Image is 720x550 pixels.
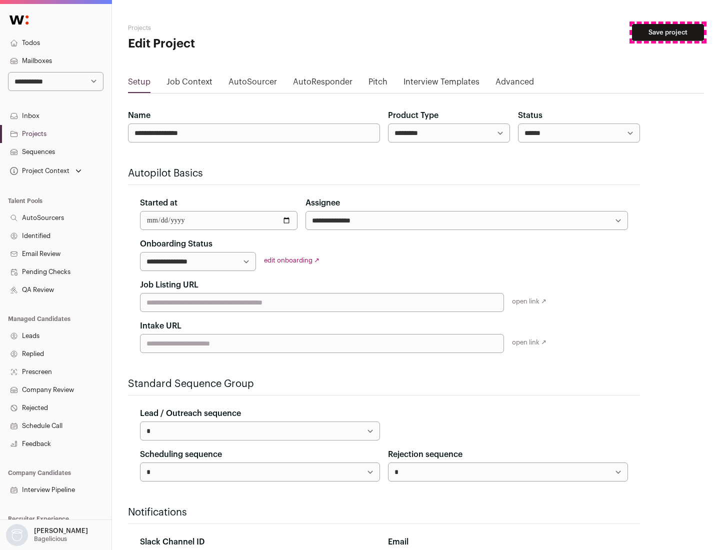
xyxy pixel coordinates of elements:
[8,167,69,175] div: Project Context
[388,536,628,548] div: Email
[8,164,83,178] button: Open dropdown
[140,279,198,291] label: Job Listing URL
[34,527,88,535] p: [PERSON_NAME]
[388,109,438,121] label: Product Type
[368,76,387,92] a: Pitch
[4,524,90,546] button: Open dropdown
[140,536,204,548] label: Slack Channel ID
[140,238,212,250] label: Onboarding Status
[6,524,28,546] img: nopic.png
[128,76,150,92] a: Setup
[518,109,542,121] label: Status
[293,76,352,92] a: AutoResponder
[632,24,704,41] button: Save project
[128,166,640,180] h2: Autopilot Basics
[140,407,241,419] label: Lead / Outreach sequence
[264,257,319,263] a: edit onboarding ↗
[388,448,462,460] label: Rejection sequence
[140,197,177,209] label: Started at
[166,76,212,92] a: Job Context
[228,76,277,92] a: AutoSourcer
[140,320,181,332] label: Intake URL
[403,76,479,92] a: Interview Templates
[128,24,320,32] h2: Projects
[128,505,640,519] h2: Notifications
[305,197,340,209] label: Assignee
[128,36,320,52] h1: Edit Project
[128,377,640,391] h2: Standard Sequence Group
[4,10,34,30] img: Wellfound
[495,76,534,92] a: Advanced
[128,109,150,121] label: Name
[140,448,222,460] label: Scheduling sequence
[34,535,67,543] p: Bagelicious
